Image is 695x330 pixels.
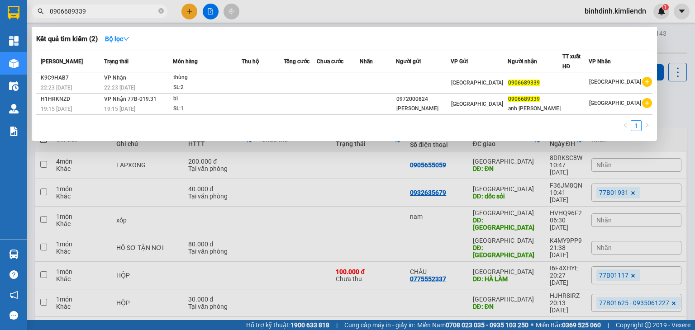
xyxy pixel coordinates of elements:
[631,120,642,131] li: 1
[9,250,19,259] img: warehouse-icon
[451,80,503,86] span: [GEOGRAPHIC_DATA]
[10,291,18,299] span: notification
[508,104,562,113] div: anh [PERSON_NAME]
[589,100,641,106] span: [GEOGRAPHIC_DATA]
[623,123,628,128] span: left
[123,36,129,42] span: down
[98,32,137,46] button: Bộ lọcdown
[173,83,241,93] div: SL: 2
[9,81,19,91] img: warehouse-icon
[173,58,198,65] span: Món hàng
[642,98,652,108] span: plus-circle
[158,8,164,14] span: close-circle
[508,80,540,86] span: 0906689339
[9,127,19,136] img: solution-icon
[104,75,126,81] span: VP Nhận
[589,79,641,85] span: [GEOGRAPHIC_DATA]
[396,104,450,113] div: [PERSON_NAME]
[644,123,650,128] span: right
[104,58,129,65] span: Trạng thái
[631,121,641,131] a: 1
[284,58,309,65] span: Tổng cước
[508,96,540,102] span: 0906689339
[9,104,19,113] img: warehouse-icon
[158,7,164,16] span: close-circle
[41,106,72,112] span: 19:15 [DATE]
[173,94,241,104] div: bì
[36,34,98,44] h3: Kết quả tìm kiếm ( 2 )
[396,58,421,65] span: Người gửi
[38,8,44,14] span: search
[642,120,652,131] li: Next Page
[10,311,18,320] span: message
[589,58,611,65] span: VP Nhận
[360,58,373,65] span: Nhãn
[41,58,83,65] span: [PERSON_NAME]
[9,36,19,46] img: dashboard-icon
[562,53,581,70] span: TT xuất HĐ
[173,73,241,83] div: thùng
[41,73,101,83] div: K9C9HAB7
[642,120,652,131] button: right
[396,94,450,104] div: 0972000824
[317,58,343,65] span: Chưa cước
[451,58,468,65] span: VP Gửi
[173,104,241,114] div: SL: 1
[41,85,72,91] span: 22:23 [DATE]
[105,35,129,42] strong: Bộ lọc
[8,6,19,19] img: logo-vxr
[620,120,631,131] li: Previous Page
[620,120,631,131] button: left
[242,58,259,65] span: Thu hộ
[9,59,19,68] img: warehouse-icon
[642,77,652,87] span: plus-circle
[10,270,18,279] span: question-circle
[104,85,135,91] span: 22:23 [DATE]
[104,106,135,112] span: 19:15 [DATE]
[508,58,537,65] span: Người nhận
[50,6,157,16] input: Tìm tên, số ĐT hoặc mã đơn
[451,101,503,107] span: [GEOGRAPHIC_DATA]
[104,96,157,102] span: VP Nhận 77B-019.31
[41,94,101,104] div: H1HRKNZD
